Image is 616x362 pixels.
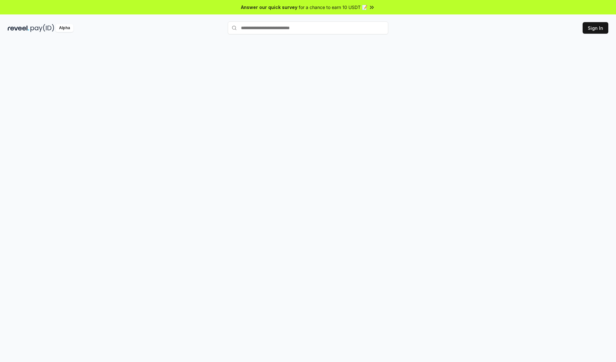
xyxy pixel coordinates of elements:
img: pay_id [30,24,54,32]
button: Sign In [583,22,608,34]
img: reveel_dark [8,24,29,32]
span: for a chance to earn 10 USDT 📝 [299,4,367,11]
div: Alpha [56,24,73,32]
span: Answer our quick survey [241,4,297,11]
